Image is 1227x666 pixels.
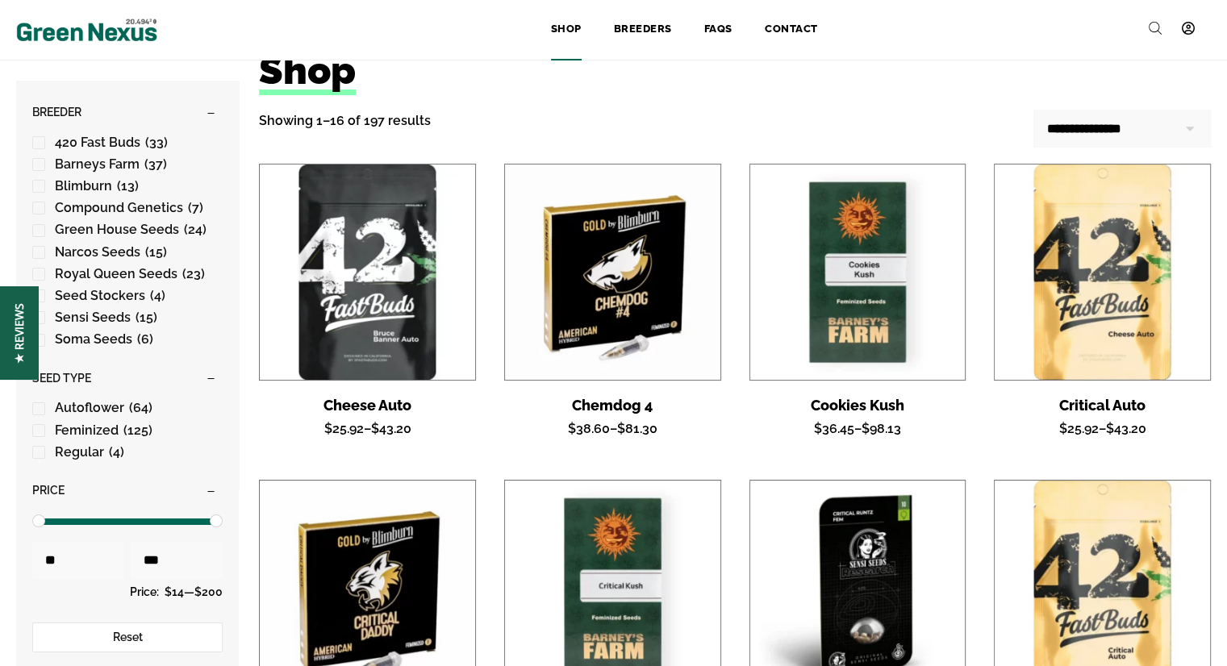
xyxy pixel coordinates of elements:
[55,400,124,415] span: Autoflower
[994,418,1211,439] span: –
[194,585,223,598] span: $200
[134,310,157,325] span: (15)
[324,421,364,436] bdi: 25.92
[144,244,167,260] span: (15)
[1106,421,1114,436] span: $
[259,110,431,131] p: Showing 1–16 of 197 results
[1033,110,1211,148] select: Shop order
[1106,421,1146,436] bdi: 43.20
[994,397,1211,414] a: Critical Auto
[55,288,145,303] span: Seed Stockers
[504,397,721,414] a: Chemdog 4
[55,444,104,460] span: Regular
[55,244,140,260] span: Narcos Seeds
[107,444,124,460] span: (4)
[862,421,870,436] span: $
[113,631,143,643] span: Reset
[814,421,822,436] span: $
[165,585,184,598] span: $14
[504,418,721,439] span: –
[130,579,162,606] span: Price:
[143,156,167,172] span: (37)
[55,331,132,347] span: Soma Seeds
[144,135,168,150] span: (33)
[122,422,152,438] span: (125)
[535,12,598,48] a: Shop
[862,421,901,436] bdi: 98.13
[115,178,139,194] span: (13)
[1059,421,1099,436] bdi: 25.92
[55,135,140,150] span: 420 Fast Buds
[55,310,131,325] span: Sensi Seeds
[371,421,411,436] bdi: 43.20
[617,421,657,436] bdi: 81.30
[55,266,177,281] span: Royal Queen Seeds
[55,156,140,172] span: Barneys Farm
[259,397,476,414] a: Cheese Auto
[32,372,91,385] span: Seed Type
[219,12,1211,48] nav: Site Navigation
[688,12,749,48] a: FAQs
[259,48,1211,94] h1: Shop
[568,421,610,436] bdi: 38.60
[324,421,332,436] span: $
[16,15,157,45] img: Green Nexus
[32,106,81,119] span: Breeder
[259,418,476,439] span: –
[55,422,119,438] span: Feminized
[32,484,65,497] span: Price
[182,223,207,238] span: (24)
[568,421,576,436] span: $
[814,421,854,436] bdi: 36.45
[181,266,205,281] span: (23)
[371,421,379,436] span: $
[617,421,625,436] span: $
[11,303,27,364] span: ★ Reviews
[55,223,179,238] span: Green House Seeds
[186,200,203,215] span: (7)
[749,418,966,439] span: –
[184,585,194,598] span: —
[598,12,688,48] a: Breeders
[749,397,966,414] a: Cookies Kush
[32,622,223,653] button: Reset
[55,178,112,194] span: Blimburn
[55,200,183,215] span: Compound Genetics
[127,400,152,415] span: (64)
[148,288,165,303] span: (4)
[136,331,153,347] span: (6)
[749,12,834,48] a: Contact
[1059,421,1067,436] span: $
